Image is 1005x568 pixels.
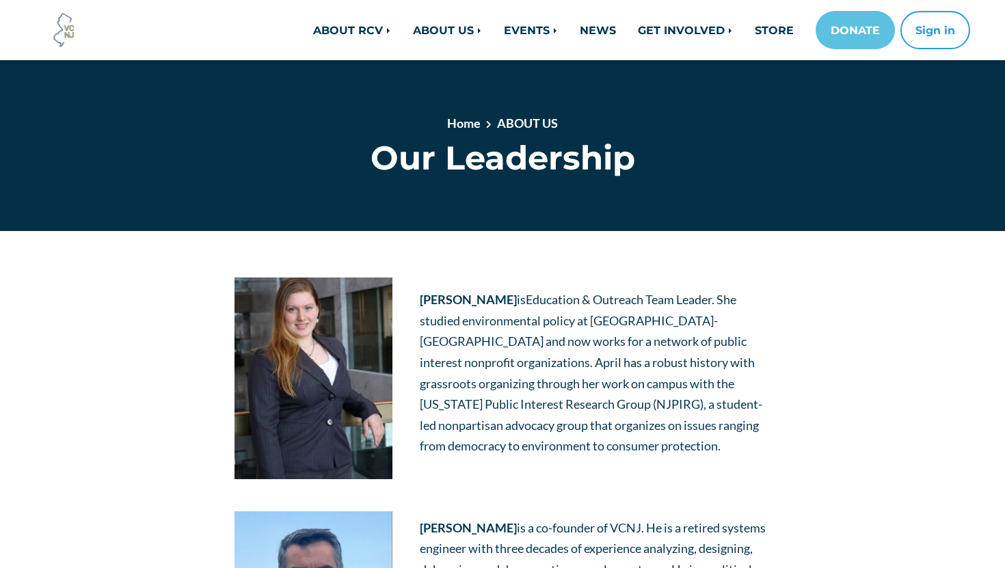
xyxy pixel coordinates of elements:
a: ABOUT US [497,116,558,131]
a: STORE [744,16,805,44]
h1: Our Leadership [221,138,785,178]
button: Sign in or sign up [900,11,970,49]
a: EVENTS [493,16,569,44]
nav: Main navigation [210,11,970,49]
a: GET INVOLVED [627,16,744,44]
a: NEWS [569,16,627,44]
a: DONATE [816,11,895,49]
a: ABOUT RCV [302,16,402,44]
a: Home [447,116,481,131]
nav: breadcrumb [269,114,736,138]
span: is . She studied environmental policy at [GEOGRAPHIC_DATA]-[GEOGRAPHIC_DATA] and now works for a ... [420,292,762,453]
strong: [PERSON_NAME] [420,520,517,535]
a: ABOUT US [402,16,493,44]
strong: [PERSON_NAME] [420,292,517,307]
img: Voter Choice NJ [46,12,83,49]
span: Education & Outreach Team Leader [526,292,712,307]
